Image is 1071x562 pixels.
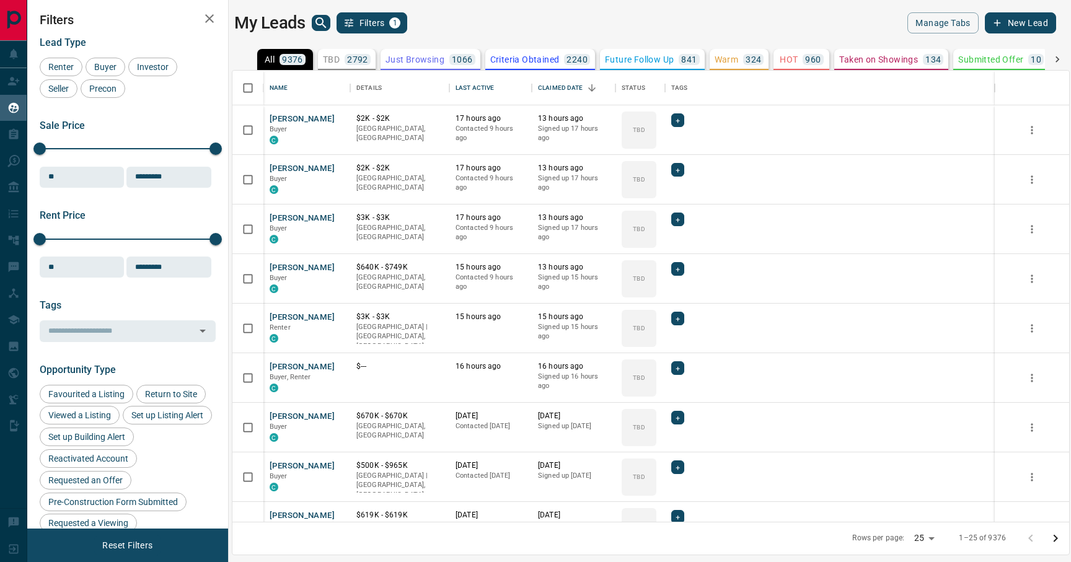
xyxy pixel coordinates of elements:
span: Requested an Offer [44,475,127,485]
button: more [1023,369,1041,387]
span: + [676,411,680,424]
div: + [671,312,684,325]
p: Taken on Showings [839,55,918,64]
p: 17 hours ago [456,163,526,173]
span: Renter [44,62,78,72]
span: + [676,312,680,325]
p: Signed up [DATE] [538,520,609,530]
p: TBD [323,55,340,64]
p: $640K - $749K [356,262,443,273]
p: [GEOGRAPHIC_DATA] | [GEOGRAPHIC_DATA], [GEOGRAPHIC_DATA] [356,322,443,351]
button: New Lead [985,12,1056,33]
p: Submitted Offer [958,55,1023,64]
p: 9376 [282,55,303,64]
p: 2792 [347,55,368,64]
button: more [1023,468,1041,486]
span: + [676,263,680,275]
span: Tags [40,299,61,311]
span: Return to Site [141,389,201,399]
h2: Filters [40,12,216,27]
div: Last Active [456,71,494,105]
div: Last Active [449,71,532,105]
button: [PERSON_NAME] [270,163,335,175]
p: TBD [633,274,645,283]
p: TBD [633,224,645,234]
p: 17 hours ago [456,113,526,124]
p: Future Follow Up [605,55,674,64]
span: Viewed a Listing [44,410,115,420]
p: Signed up 15 hours ago [538,322,609,341]
div: condos.ca [270,284,278,293]
div: Requested a Viewing [40,514,137,532]
button: more [1023,121,1041,139]
p: [GEOGRAPHIC_DATA], [GEOGRAPHIC_DATA] [356,173,443,193]
div: Claimed Date [532,71,615,105]
p: TBD [633,423,645,432]
span: + [676,164,680,176]
span: + [676,511,680,523]
div: + [671,113,684,127]
div: + [671,460,684,474]
button: Go to next page [1043,526,1068,551]
p: Contacted 9 hours ago [456,273,526,292]
p: Contacted [DATE] [456,471,526,481]
p: 13 hours ago [538,262,609,273]
button: search button [312,15,330,31]
p: 16 hours ago [538,361,609,372]
div: Tags [665,71,995,105]
div: Pre-Construction Form Submitted [40,493,187,511]
p: 324 [746,55,761,64]
button: [PERSON_NAME] [270,262,335,274]
span: Lead Type [40,37,86,48]
p: 16 hours ago [456,361,526,372]
button: Sort [583,79,601,97]
div: Reactivated Account [40,449,137,468]
div: Requested an Offer [40,471,131,490]
p: Warm [715,55,739,64]
p: Signed up [DATE] [538,471,609,481]
div: + [671,411,684,424]
p: [DATE] [456,411,526,421]
p: Contacted [DATE] [456,520,526,530]
div: condos.ca [270,483,278,491]
p: 10 [1031,55,1041,64]
div: Set up Listing Alert [123,406,212,424]
button: more [1023,517,1041,536]
button: [PERSON_NAME] [270,213,335,224]
div: + [671,262,684,276]
span: Sale Price [40,120,85,131]
h1: My Leads [234,13,306,33]
span: Opportunity Type [40,364,116,375]
p: 134 [925,55,941,64]
div: Details [356,71,382,105]
div: Claimed Date [538,71,583,105]
p: [GEOGRAPHIC_DATA] | [GEOGRAPHIC_DATA], [GEOGRAPHIC_DATA] [356,520,443,550]
div: Buyer [86,58,125,76]
button: more [1023,170,1041,189]
p: Signed up 16 hours ago [538,372,609,391]
p: HOT [780,55,798,64]
p: Rows per page: [852,533,904,543]
p: $3K - $3K [356,213,443,223]
span: Investor [133,62,173,72]
button: [PERSON_NAME] [270,510,335,522]
p: [DATE] [456,510,526,520]
span: Renter [270,323,291,331]
div: + [671,213,684,226]
button: more [1023,319,1041,338]
button: Open [194,322,211,340]
div: Investor [128,58,177,76]
p: 1066 [452,55,473,64]
p: $3K - $3K [356,312,443,322]
p: $670K - $670K [356,411,443,421]
div: Precon [81,79,125,98]
p: Contacted 9 hours ago [456,124,526,143]
p: 15 hours ago [456,262,526,273]
p: $2K - $2K [356,163,443,173]
button: more [1023,270,1041,288]
p: [DATE] [538,411,609,421]
span: Favourited a Listing [44,389,129,399]
div: condos.ca [270,334,278,343]
p: [GEOGRAPHIC_DATA], [GEOGRAPHIC_DATA] [356,421,443,441]
p: Signed up 15 hours ago [538,273,609,292]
